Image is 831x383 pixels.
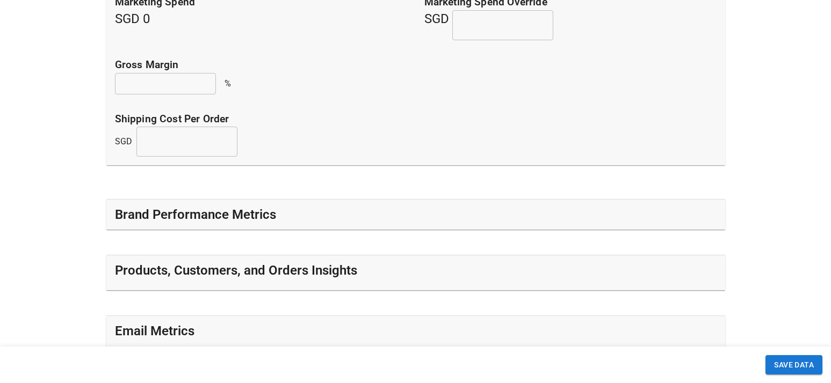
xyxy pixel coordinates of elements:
h5: Brand Performance Metrics [115,206,276,223]
h5: Products, Customers, and Orders Insights [115,262,357,279]
p: Shipping cost per order [115,112,717,127]
div: Brand Performance Metrics [106,200,725,230]
button: SAVE DATA [765,355,822,375]
p: SGD [115,135,132,148]
p: Gross margin [115,57,717,73]
div: Products, Customers, and Orders Insights [106,255,725,290]
p: % [225,77,231,90]
h5: Email Metrics [115,322,194,340]
div: Email Metrics [106,316,725,350]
